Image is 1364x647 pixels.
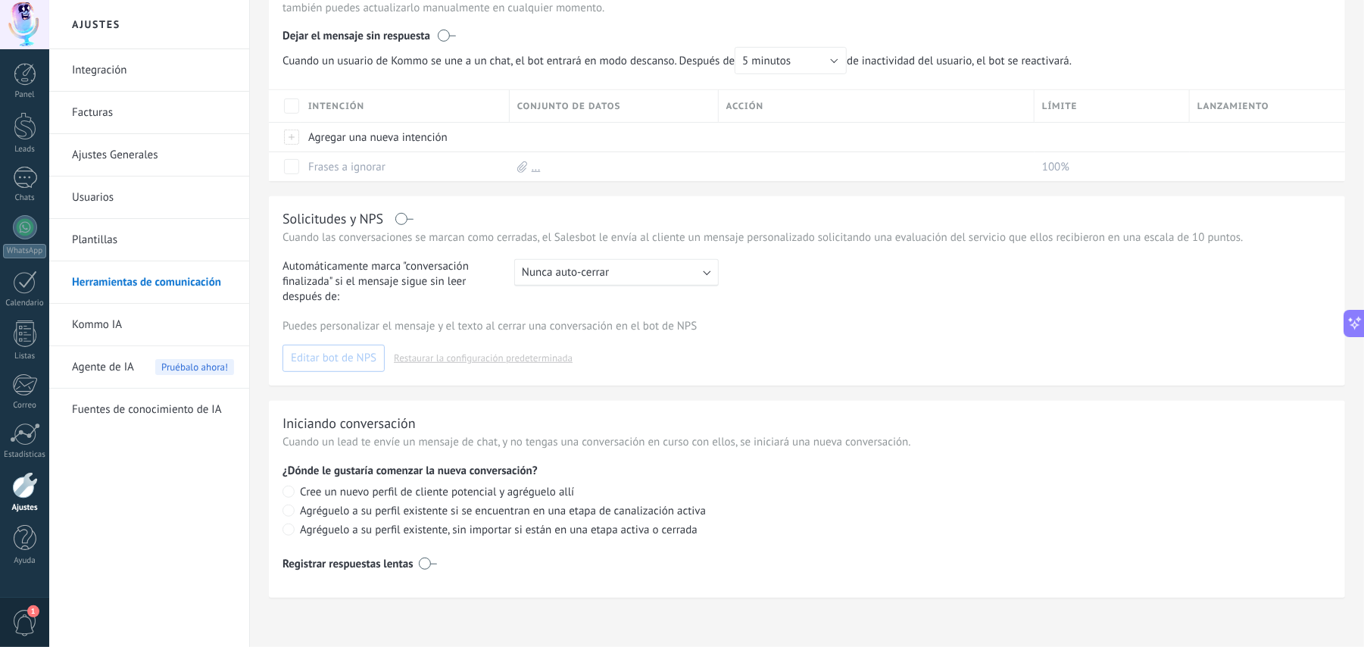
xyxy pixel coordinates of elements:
a: Integración [72,49,234,92]
a: Ajustes Generales [72,134,234,177]
button: 5 minutos [735,47,847,74]
span: Acción [726,99,764,114]
div: Agregar una nueva intención [301,123,502,152]
li: Integración [49,49,249,92]
span: Conjunto de datos [517,99,621,114]
div: Leads [3,145,47,155]
span: Automáticamente marca "conversación finalizada" si el mensaje sigue sin leer después de: [282,259,501,305]
label: Cree un nuevo perfil de cliente potencial y agréguelo allí [282,486,1331,500]
a: Frases a ignorar [308,160,385,174]
p: Cuando las conversaciones se marcan como cerradas, el Salesbot le envía al cliente un mensaje per... [282,230,1331,245]
a: Plantillas [72,219,234,261]
a: Agente de IAPruébalo ahora! [72,346,234,389]
div: Dejar el mensaje sin respuesta [282,18,1331,47]
div: Ayuda [3,556,47,566]
li: Agente de IA [49,346,249,389]
li: Plantillas [49,219,249,261]
li: Fuentes de conocimiento de IA [49,389,249,430]
span: Límite [1042,99,1078,114]
div: Chats [3,193,47,203]
span: 1 [27,605,39,617]
a: Facturas [72,92,234,134]
span: Intención [308,99,364,114]
span: Pruébalo ahora! [155,359,234,375]
label: Agréguelo a su perfil existente, sin importar si están en una etapa activa o cerrada [282,524,1331,538]
div: Registrar respuestas lentas [282,557,414,571]
a: ... [532,160,541,174]
div: Panel [3,90,47,100]
span: 5 minutos [742,54,791,68]
p: Puedes personalizar el mensaje y el texto al cerrar una conversación en el bot de NPS [282,319,1331,333]
p: ¿Dónde le gustaría comenzar la nueva conversación? [282,464,1331,478]
a: Kommo IA [72,304,234,346]
span: Agréguelo a su perfil existente, sin importar si están en una etapa activa o cerrada [300,523,698,537]
div: Listas [3,352,47,361]
div: Iniciando conversación [282,414,416,432]
li: Facturas [49,92,249,134]
li: Herramientas de comunicación [49,261,249,304]
div: Ajustes [3,503,47,513]
div: WhatsApp [3,244,46,258]
li: Usuarios [49,177,249,219]
div: Estadísticas [3,450,47,460]
a: Usuarios [72,177,234,219]
span: Nunca auto-cerrar [522,265,609,280]
span: Agente de IA [72,346,134,389]
a: Fuentes de conocimiento de IA [72,389,234,431]
label: Agréguelo a su perfil existente si se encuentran en una etapa de canalización activa [282,505,1331,519]
div: 100% [1035,152,1182,181]
li: Ajustes Generales [49,134,249,177]
div: Correo [3,401,47,411]
span: de inactividad del usuario, el bot se reactivará. [282,47,1080,74]
span: Cree un nuevo perfil de cliente potencial y agréguelo allí [300,485,574,499]
p: Cuando un lead te envíe un mensaje de chat, y no tengas una conversación en curso con ellos, se i... [282,435,1331,449]
div: Solicitudes y NPS [282,210,383,227]
span: Lanzamiento [1197,99,1269,114]
div: Calendario [3,298,47,308]
span: Cuando un usuario de Kommo se une a un chat, el bot entrará en modo descanso. Después de [282,47,847,74]
span: 100% [1042,160,1069,174]
li: Kommo IA [49,304,249,346]
a: Herramientas de comunicación [72,261,234,304]
span: Agréguelo a su perfil existente si se encuentran en una etapa de canalización activa [300,504,706,518]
